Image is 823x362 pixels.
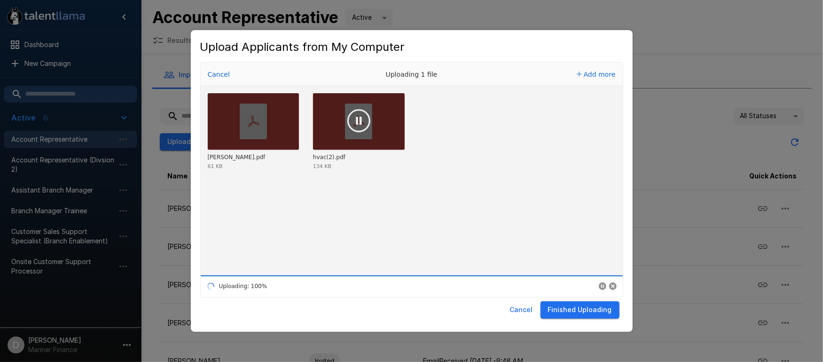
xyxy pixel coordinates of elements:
button: Cancel [609,282,617,290]
button: Pause upload [346,108,372,134]
span: Add more [584,71,616,78]
div: 134 KB [313,164,331,169]
button: Add more files [573,68,619,81]
div: hvac(2).pdf [313,154,345,161]
div: Joel_Judd.pdf [208,154,266,161]
div: 61 KB [208,164,223,169]
button: Cancel [506,301,537,319]
h5: Upload Applicants from My Computer [200,40,405,55]
button: Cancel [205,68,233,81]
div: Uploading [201,275,269,297]
div: 100% [201,275,623,276]
div: Uppy Dashboard [200,62,623,298]
div: Uploading: 100% [219,283,267,289]
div: Uploading 1 file [341,63,482,86]
button: Finished Uploading [541,301,619,319]
button: Pause [599,282,606,290]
